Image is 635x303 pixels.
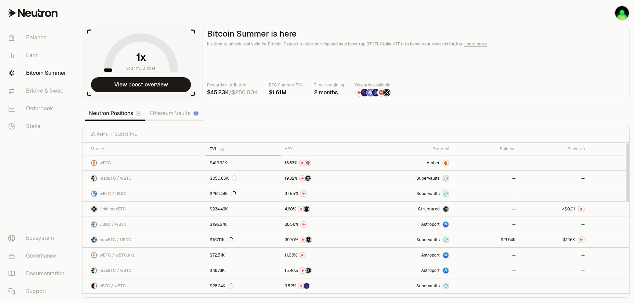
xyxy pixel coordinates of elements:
img: NTRN [298,206,304,212]
img: eBTC Logo [91,283,94,289]
a: Balance [3,29,74,46]
button: NTRNStructured Points [285,267,363,274]
a: Orderbook [3,100,74,118]
a: Ethereum Vaults [145,107,203,120]
button: NTRN [285,190,363,197]
img: Amber [443,160,449,166]
img: Supervaults [443,283,449,289]
a: Astroport [367,248,454,263]
div: $28.24K [210,283,234,289]
a: SupervaultsSupervaults [367,186,454,201]
img: wBTC Logo [91,191,94,196]
img: maxBTC Logo [91,237,94,243]
button: NTRNStructured Points [285,236,363,243]
button: NTRNEtherFi Points [285,283,363,289]
img: NTRN [300,237,306,243]
a: $72.51K [206,248,281,263]
a: -- [453,263,520,278]
span: $1.89M TVL [115,132,137,137]
img: USDC Logo [94,191,97,196]
span: Supervaults [416,176,440,181]
button: NTRNMars Fragments [285,160,363,166]
img: NTRN [300,176,305,181]
a: NTRN Logo [520,202,589,217]
a: wBTC LogowBTC [82,155,206,170]
span: your multiplier [126,65,156,72]
a: $167.11K [206,232,281,247]
img: Ethereum Logo [194,111,198,115]
img: USDC Logo [91,222,94,227]
span: wBTC / USDC [100,191,127,196]
img: Supervaults [443,191,449,196]
a: SupervaultsSupervaults [367,171,454,186]
a: maxBTC LogoHold maxBTC [82,202,206,217]
img: NTRN [299,252,305,258]
img: wBTC Logo [94,283,97,289]
span: maxBTC / wBTC [100,176,132,181]
a: $48.78K [206,263,281,278]
button: NTRNStructured Points [285,175,363,182]
span: wBTC [100,160,111,166]
a: NTRNStructured Points [281,263,367,278]
a: -- [520,217,589,232]
img: maxBTC Logo [91,268,94,273]
a: -- [453,186,520,201]
img: wBTC Logo [94,176,97,181]
a: $234.49K [206,202,281,217]
span: Amber [427,160,440,166]
a: -- [453,217,520,232]
img: wBTC.axl Logo [94,252,97,258]
img: EtherFi Points [361,89,368,96]
img: Supervaults [443,176,449,181]
a: Stake [3,118,74,135]
a: NTRN [281,217,367,232]
a: $28.24K [206,278,281,293]
span: Astroport [421,268,440,273]
span: Supervaults [416,237,440,243]
p: Rewards distributed [207,82,258,88]
a: -- [520,263,589,278]
p: BTC Summer TVL [269,82,303,88]
button: NTRN [285,252,363,259]
a: -- [520,248,589,263]
a: Neutron Positions [85,107,145,120]
a: Bridge & Swap [3,82,74,100]
div: Protocol [371,146,450,152]
div: $48.78K [210,268,225,273]
div: APY [285,146,363,152]
img: NTRN Logo [579,206,584,212]
a: AmberAmber [367,155,454,170]
img: KO [615,6,629,20]
a: maxBTC LogowBTC LogomaxBTC / wBTC [82,171,206,186]
a: StructuredmaxBTC [367,202,454,217]
img: Solv Points [366,89,374,96]
a: $350.65K [206,171,281,186]
img: wBTC Logo [91,160,97,166]
span: Hold maxBTC [100,206,126,212]
img: Structured Points [306,268,311,273]
button: View boost overview [91,77,191,92]
div: $413.62K [210,160,227,166]
div: $196.67K [210,222,227,227]
a: NTRN Logo [520,232,589,247]
a: Ecosystem [3,229,74,247]
div: $72.51K [210,252,225,258]
img: wBTC Logo [94,268,97,273]
a: Astroport [367,263,454,278]
p: Rewards available [355,82,391,88]
a: Documentation [3,265,74,283]
a: Earn [3,46,74,64]
a: NTRNStructured Points [281,232,367,247]
a: maxBTC LogoUSDC LogomaxBTC / USDC [82,232,206,247]
a: maxBTC LogowBTC LogomaxBTC / wBTC [82,263,206,278]
img: Structured Points [305,176,311,181]
div: 2 months [314,88,344,97]
a: wBTC LogoUSDC LogowBTC / USDC [82,186,206,201]
img: wBTC Logo [91,252,94,258]
a: Bitcoin Summer [3,64,74,82]
p: Time remaining [314,82,344,88]
a: $263.44K [206,186,281,201]
img: NTRN [301,222,306,227]
p: It's time to unlock real yield for Bitcoin. Deposit to start earning and help boostrap BTCFi. Sta... [207,41,625,47]
img: NTRN [298,283,304,289]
